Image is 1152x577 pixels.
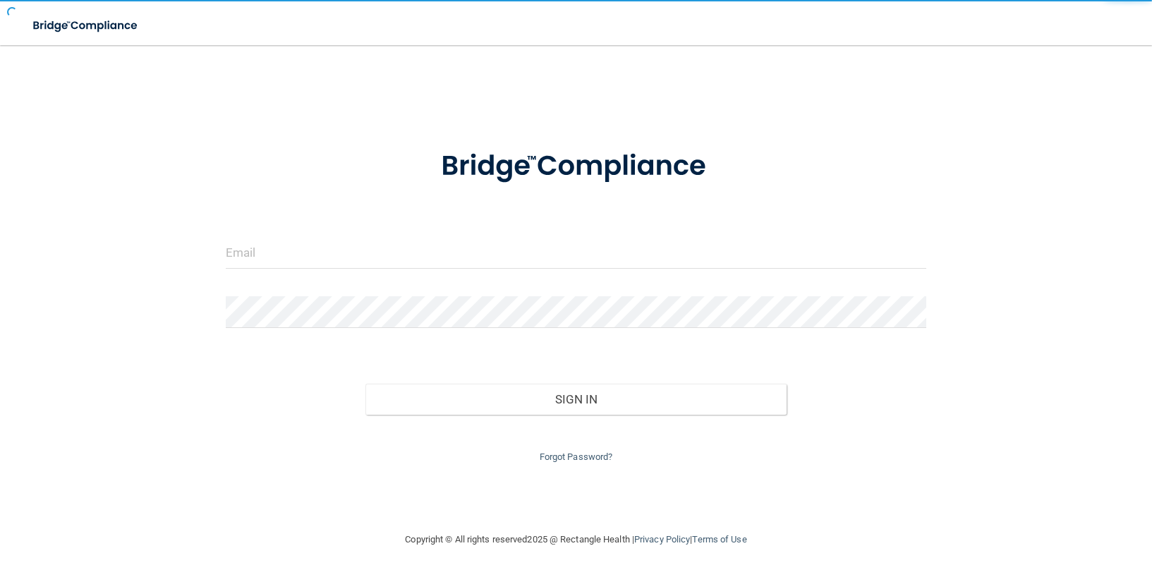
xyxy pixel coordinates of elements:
img: bridge_compliance_login_screen.278c3ca4.svg [412,130,741,203]
a: Privacy Policy [634,534,690,545]
img: bridge_compliance_login_screen.278c3ca4.svg [21,11,151,40]
button: Sign In [365,384,786,415]
a: Forgot Password? [540,451,613,462]
input: Email [226,237,927,269]
a: Terms of Use [692,534,746,545]
div: Copyright © All rights reserved 2025 @ Rectangle Health | | [319,517,834,562]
